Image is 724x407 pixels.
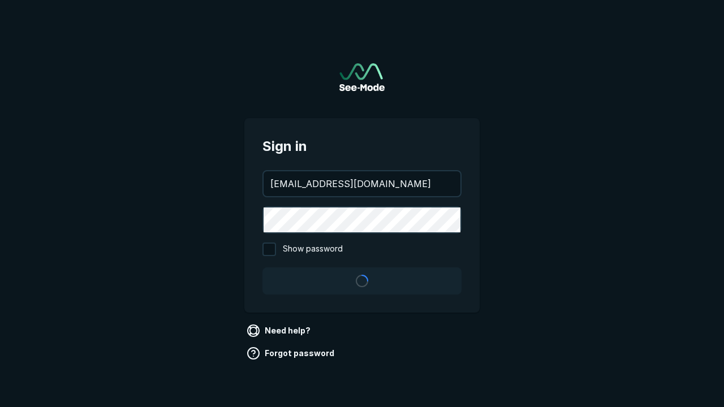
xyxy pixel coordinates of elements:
a: Forgot password [244,344,339,362]
span: Sign in [262,136,462,157]
a: Go to sign in [339,63,385,91]
span: Show password [283,243,343,256]
img: See-Mode Logo [339,63,385,91]
a: Need help? [244,322,315,340]
input: your@email.com [264,171,460,196]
